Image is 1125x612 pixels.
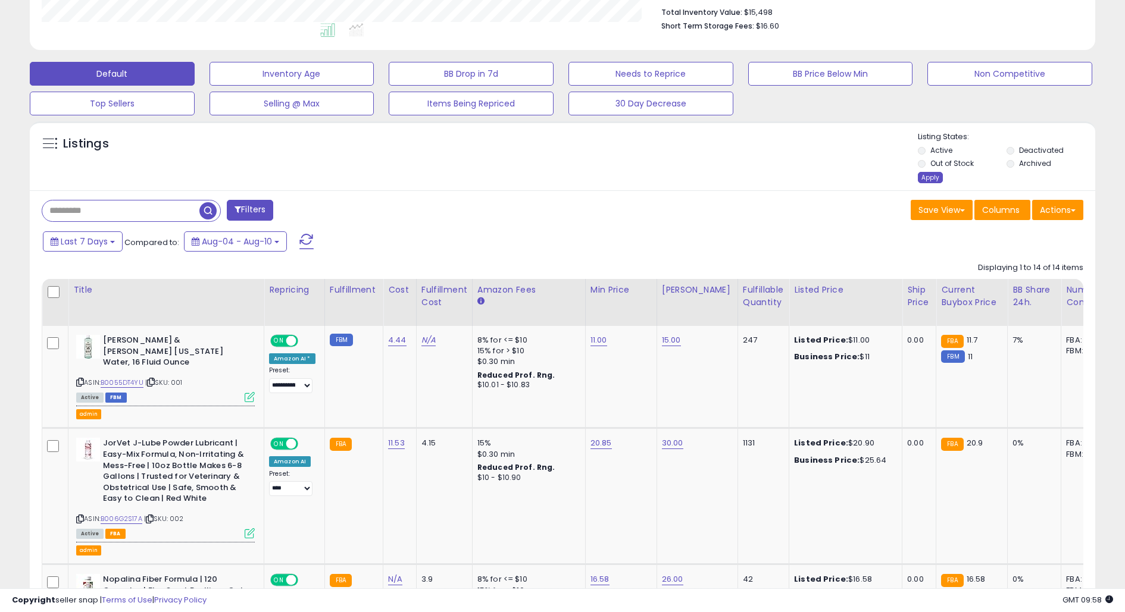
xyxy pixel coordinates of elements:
[269,284,320,296] div: Repricing
[477,462,555,472] b: Reduced Prof. Rng.
[1012,574,1052,585] div: 0%
[76,545,101,555] button: admin
[269,456,311,467] div: Amazon AI
[794,573,848,585] b: Listed Price:
[941,438,963,451] small: FBA
[124,237,179,248] span: Compared to:
[105,529,126,539] span: FBA
[76,438,255,537] div: ASIN:
[941,284,1002,309] div: Current Buybox Price
[967,573,986,585] span: 16.58
[794,438,893,448] div: $20.90
[184,231,287,252] button: Aug-04 - Aug-10
[911,200,973,220] button: Save View
[227,200,273,221] button: Filters
[794,437,848,448] b: Listed Price:
[590,437,612,449] a: 20.85
[271,336,286,346] span: ON
[389,62,554,86] button: BB Drop in 7d
[794,351,860,362] b: Business Price:
[330,284,378,296] div: Fulfillment
[590,284,652,296] div: Min Price
[388,573,402,585] a: N/A
[794,334,848,346] b: Listed Price:
[794,335,893,346] div: $11.00
[477,296,485,307] small: Amazon Fees.
[388,334,407,346] a: 4.44
[918,172,943,183] div: Apply
[76,335,255,401] div: ASIN:
[30,62,195,86] button: Default
[1066,449,1105,460] div: FBM: 6
[1012,284,1056,309] div: BB Share 24h.
[103,335,248,371] b: [PERSON_NAME] & [PERSON_NAME] [US_STATE] Water, 16 Fluid Ounce
[477,284,580,296] div: Amazon Fees
[982,204,1020,216] span: Columns
[1066,335,1105,346] div: FBA: 7
[477,370,555,380] b: Reduced Prof. Rng.
[794,574,893,585] div: $16.58
[296,439,315,449] span: OFF
[421,438,463,448] div: 4.15
[61,236,108,247] span: Last 7 Days
[73,284,259,296] div: Title
[568,92,733,115] button: 30 Day Decrease
[76,529,104,539] span: All listings currently available for purchase on Amazon
[662,334,681,346] a: 15.00
[76,409,101,419] button: admin
[43,231,123,252] button: Last 7 Days
[271,439,286,449] span: ON
[477,473,576,483] div: $10 - $10.90
[748,62,913,86] button: BB Price Below Min
[568,62,733,86] button: Needs to Reprice
[794,454,860,466] b: Business Price:
[477,449,576,460] div: $0.30 min
[1019,145,1064,155] label: Deactivated
[63,136,109,152] h5: Listings
[661,21,754,31] b: Short Term Storage Fees:
[102,594,152,605] a: Terms of Use
[941,574,963,587] small: FBA
[1066,438,1105,448] div: FBA: 10
[743,438,780,448] div: 1131
[1062,594,1113,605] span: 2025-08-18 09:58 GMT
[105,393,127,403] span: FBM
[477,335,576,346] div: 8% for <= $10
[1066,284,1110,309] div: Num of Comp.
[967,437,983,448] span: 20.9
[941,335,963,348] small: FBA
[927,62,1092,86] button: Non Competitive
[941,350,964,363] small: FBM
[930,158,974,168] label: Out of Stock
[269,470,315,497] div: Preset:
[330,438,352,451] small: FBA
[269,366,315,393] div: Preset:
[477,380,576,390] div: $10.01 - $10.83
[743,284,784,309] div: Fulfillable Quantity
[202,236,272,247] span: Aug-04 - Aug-10
[930,145,952,155] label: Active
[918,131,1095,143] p: Listing States:
[389,92,554,115] button: Items Being Repriced
[154,594,207,605] a: Privacy Policy
[388,284,411,296] div: Cost
[1066,574,1105,585] div: FBA: 2
[477,346,576,356] div: 15% for > $10
[296,336,315,346] span: OFF
[794,284,897,296] div: Listed Price
[978,262,1083,274] div: Displaying 1 to 14 of 14 items
[907,284,931,309] div: Ship Price
[590,573,610,585] a: 16.58
[12,595,207,606] div: seller snap | |
[967,334,978,346] span: 11.7
[1012,438,1052,448] div: 0%
[76,574,100,598] img: 41g4oahzvsL._SL40_.jpg
[76,438,100,462] img: 31DIlwsTlGL._SL40_.jpg
[145,378,183,387] span: | SKU: 001
[661,4,1074,18] li: $15,498
[210,92,374,115] button: Selling @ Max
[330,574,352,587] small: FBA
[756,20,779,32] span: $16.60
[907,438,927,448] div: 0.00
[388,437,405,449] a: 11.53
